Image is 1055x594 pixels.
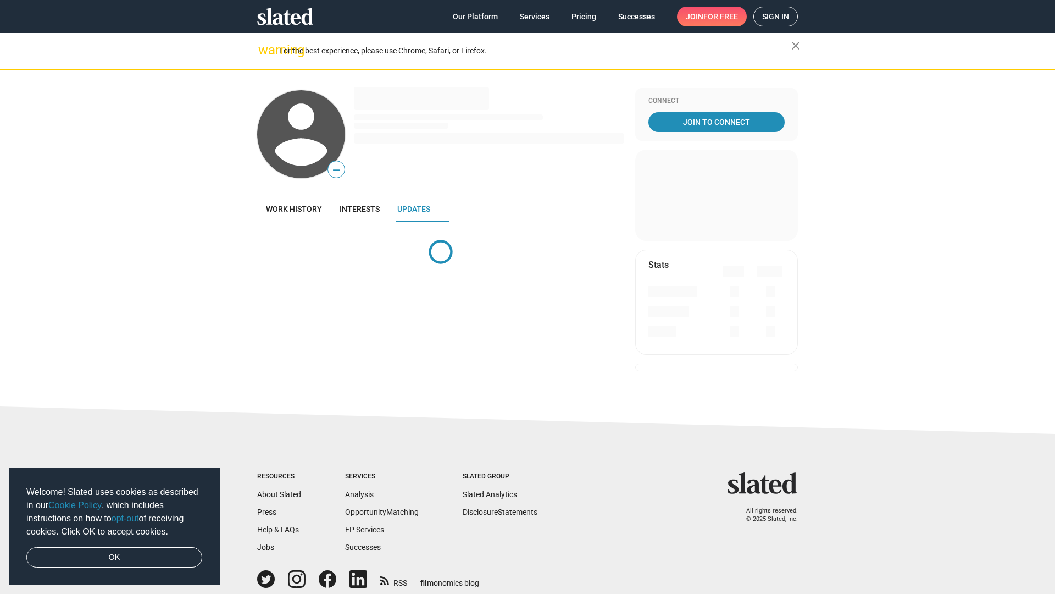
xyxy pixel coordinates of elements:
span: Join To Connect [651,112,782,132]
a: Joinfor free [677,7,747,26]
a: Updates [388,196,439,222]
span: Join [686,7,738,26]
div: Resources [257,472,301,481]
a: Sign in [753,7,798,26]
a: filmonomics blog [420,569,479,588]
span: film [420,579,434,587]
a: Help & FAQs [257,525,299,534]
a: Join To Connect [648,112,785,132]
a: DisclosureStatements [463,508,537,516]
span: Interests [340,205,380,213]
span: Updates [397,205,430,213]
span: Pricing [571,7,596,26]
div: Connect [648,97,785,106]
a: dismiss cookie message [26,547,202,568]
a: Our Platform [444,7,507,26]
a: Work history [257,196,331,222]
a: EP Services [345,525,384,534]
mat-icon: close [789,39,802,52]
span: Sign in [762,7,789,26]
div: For the best experience, please use Chrome, Safari, or Firefox. [279,43,791,58]
div: cookieconsent [9,468,220,586]
a: Slated Analytics [463,490,517,499]
a: Cookie Policy [48,501,102,510]
a: RSS [380,571,407,588]
a: Successes [345,543,381,552]
span: Services [520,7,549,26]
span: Our Platform [453,7,498,26]
div: Slated Group [463,472,537,481]
a: About Slated [257,490,301,499]
a: Pricing [563,7,605,26]
a: Services [511,7,558,26]
a: Analysis [345,490,374,499]
div: Services [345,472,419,481]
span: Welcome! Slated uses cookies as described in our , which includes instructions on how to of recei... [26,486,202,538]
p: All rights reserved. © 2025 Slated, Inc. [735,507,798,523]
mat-icon: warning [258,43,271,57]
a: opt-out [112,514,139,523]
a: Press [257,508,276,516]
span: — [328,163,345,177]
span: for free [703,7,738,26]
a: Jobs [257,543,274,552]
mat-card-title: Stats [648,259,669,271]
a: Interests [331,196,388,222]
a: OpportunityMatching [345,508,419,516]
span: Successes [618,7,655,26]
a: Successes [609,7,664,26]
span: Work history [266,205,322,213]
